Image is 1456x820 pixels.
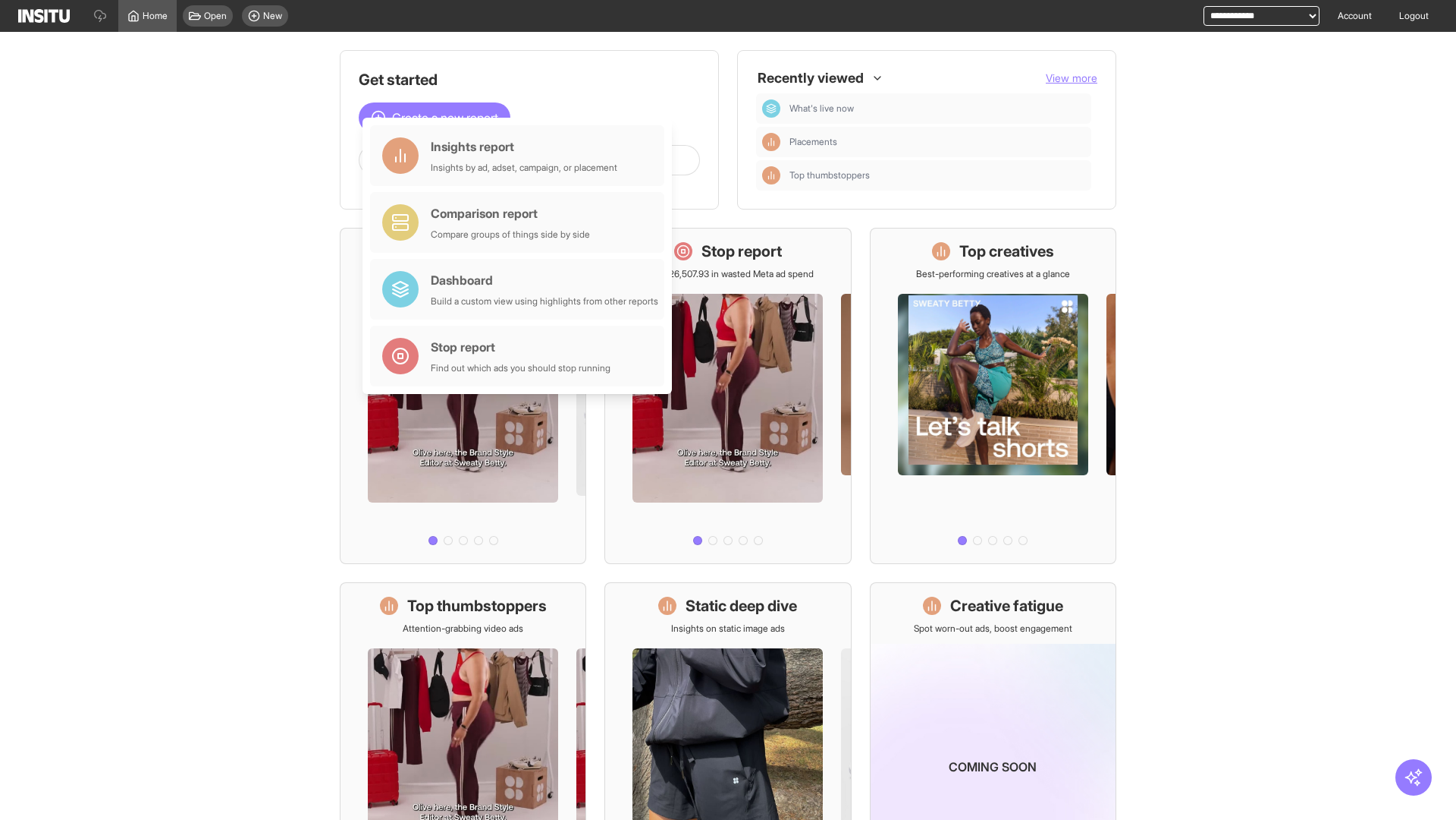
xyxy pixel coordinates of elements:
div: Build a custom view using highlights from other reports [431,295,658,307]
span: Home [143,10,168,22]
a: What's live nowSee all active ads instantly [340,228,586,564]
span: Placements [789,136,1085,148]
span: View more [1046,71,1097,84]
h1: Top creatives [959,241,1054,262]
h1: Static deep dive [686,595,797,617]
span: Top thumbstoppers [789,169,1085,181]
span: Create a new report [392,109,498,127]
p: Best-performing creatives at a glance [916,268,1070,280]
div: Dashboard [762,99,780,118]
span: What's live now [789,102,1085,115]
button: Create a new report [359,102,510,133]
div: Find out which ads you should stop running [431,362,610,374]
div: Insights by ad, adset, campaign, or placement [431,162,617,174]
div: Insights [762,166,780,184]
h1: Stop report [701,241,782,262]
p: Insights on static image ads [671,623,785,635]
div: Insights [762,133,780,151]
span: What's live now [789,102,854,115]
span: Top thumbstoppers [789,169,870,181]
div: Insights report [431,137,617,156]
div: Compare groups of things side by side [431,229,590,241]
span: New [263,10,282,22]
a: Top creativesBest-performing creatives at a glance [870,228,1116,564]
h1: Top thumbstoppers [407,595,547,617]
p: Attention-grabbing video ads [403,623,523,635]
div: Dashboard [431,271,658,289]
span: Open [204,10,227,22]
div: Stop report [431,338,610,356]
p: Save £26,507.93 in wasted Meta ad spend [642,268,814,280]
div: Comparison report [431,204,590,222]
h1: Get started [359,69,700,90]
img: Logo [18,9,70,23]
button: View more [1046,71,1097,86]
span: Placements [789,136,837,148]
a: Stop reportSave £26,507.93 in wasted Meta ad spend [604,228,851,564]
